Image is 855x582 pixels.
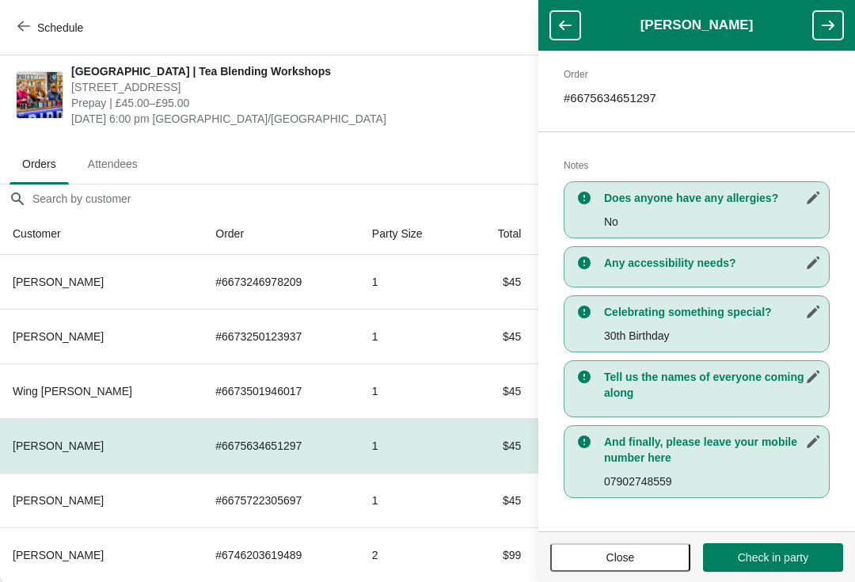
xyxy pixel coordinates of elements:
[13,385,132,398] span: Wing [PERSON_NAME]
[9,150,69,178] span: Orders
[465,527,534,582] td: $99
[604,369,821,401] h3: Tell us the names of everyone coming along
[203,418,359,473] td: # 6675634651297
[8,13,96,42] button: Schedule
[604,190,821,206] h3: Does anyone have any allergies?
[71,63,557,79] span: [GEOGRAPHIC_DATA] | Tea Blending Workshops
[13,439,104,452] span: [PERSON_NAME]
[359,255,465,309] td: 1
[564,90,830,106] p: # 6675634651297
[32,184,855,213] input: Search by customer
[71,95,557,111] span: Prepay | £45.00–£95.00
[359,363,465,418] td: 1
[580,17,813,33] h1: [PERSON_NAME]
[203,213,359,255] th: Order
[550,543,690,572] button: Close
[604,434,821,466] h3: And finally, please leave your mobile number here
[71,79,557,95] span: [STREET_ADDRESS]
[465,363,534,418] td: $45
[37,21,83,34] span: Schedule
[465,309,534,363] td: $45
[203,309,359,363] td: # 6673250123937
[465,213,534,255] th: Total
[203,473,359,527] td: # 6675722305697
[604,328,821,344] p: 30th Birthday
[359,309,465,363] td: 1
[13,549,104,561] span: [PERSON_NAME]
[203,363,359,418] td: # 6673501946017
[534,213,627,255] th: Status
[465,418,534,473] td: $45
[604,214,821,230] p: No
[359,473,465,527] td: 1
[17,72,63,118] img: Glasgow | Tea Blending Workshops
[359,418,465,473] td: 1
[13,276,104,288] span: [PERSON_NAME]
[606,551,635,564] span: Close
[703,543,843,572] button: Check in party
[359,213,465,255] th: Party Size
[71,111,557,127] span: [DATE] 6:00 pm [GEOGRAPHIC_DATA]/[GEOGRAPHIC_DATA]
[75,150,150,178] span: Attendees
[203,255,359,309] td: # 6673246978209
[604,304,821,320] h3: Celebrating something special?
[13,494,104,507] span: [PERSON_NAME]
[738,551,808,564] span: Check in party
[13,330,104,343] span: [PERSON_NAME]
[564,67,830,82] h2: Order
[203,527,359,582] td: # 6746203619489
[604,474,821,489] p: 07902748559
[465,255,534,309] td: $45
[465,473,534,527] td: $45
[359,527,465,582] td: 2
[564,158,830,173] h2: Notes
[604,255,821,271] h3: Any accessibility needs?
